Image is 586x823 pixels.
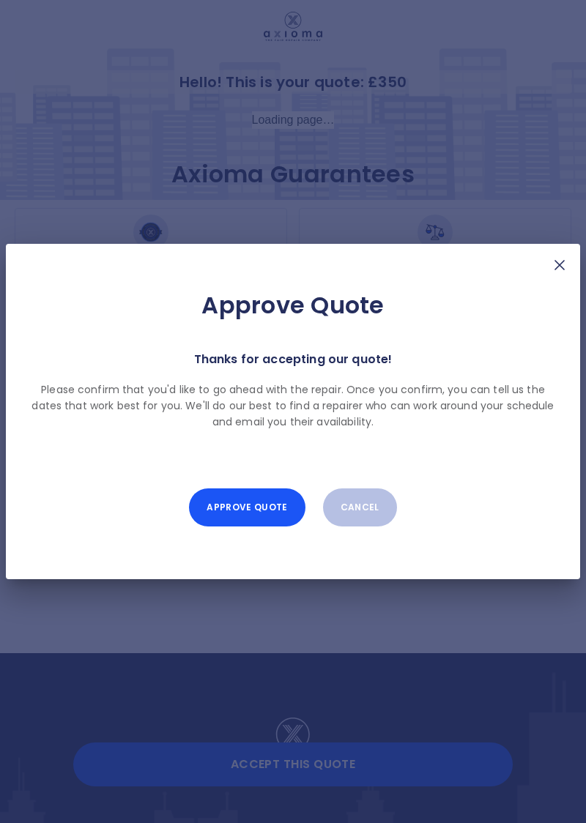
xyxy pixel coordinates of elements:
[194,349,393,370] p: Thanks for accepting our quote!
[189,488,305,526] button: Approve Quote
[323,488,397,526] button: Cancel
[29,381,557,430] p: Please confirm that you'd like to go ahead with the repair. Once you confirm, you can tell us the...
[551,256,568,274] img: X Mark
[29,291,557,320] h2: Approve Quote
